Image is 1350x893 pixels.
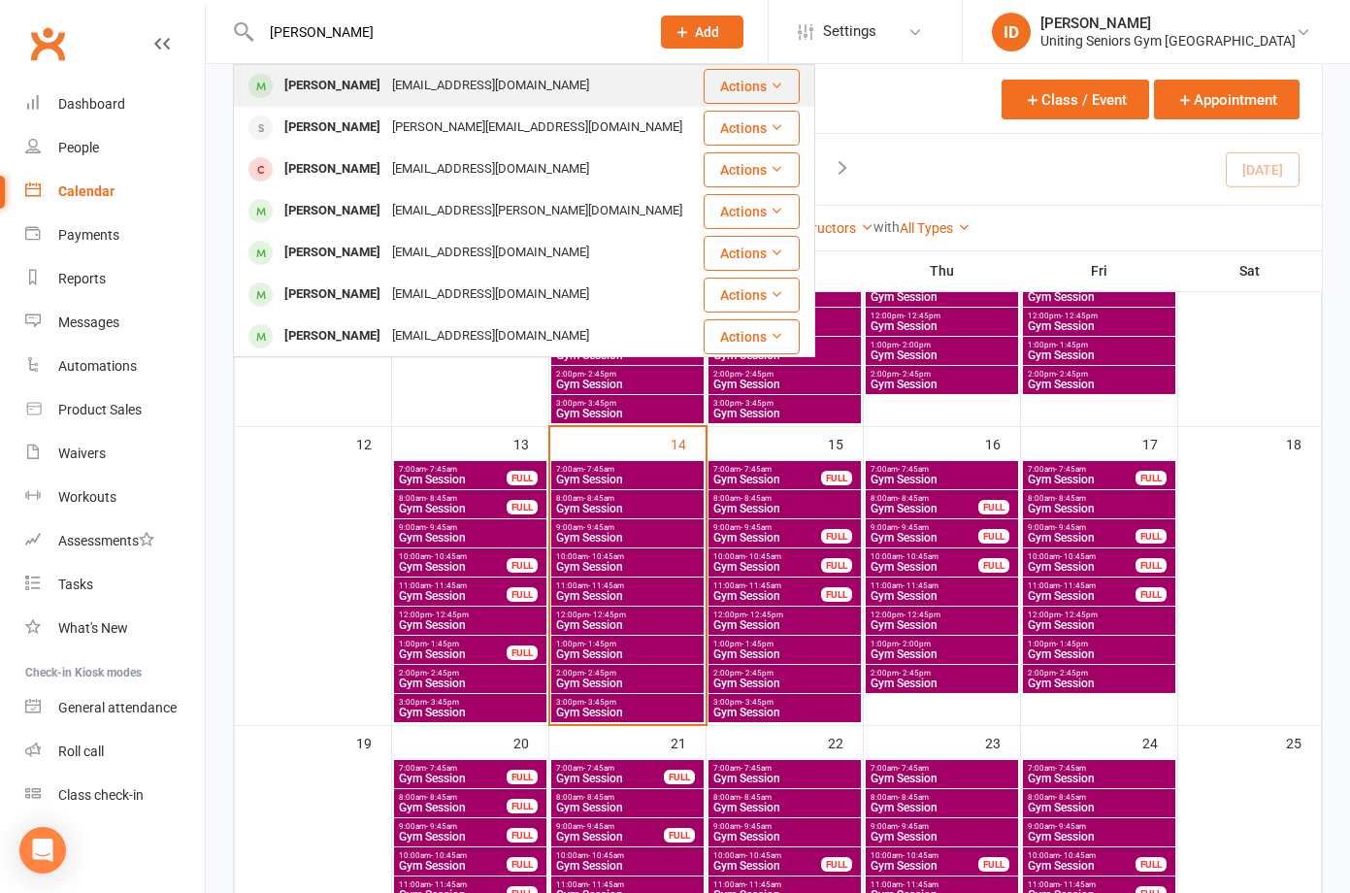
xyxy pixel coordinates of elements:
[507,770,538,784] div: FULL
[58,787,144,803] div: Class check-in
[58,620,128,636] div: What's New
[19,827,66,874] div: Open Intercom Messenger
[864,250,1021,291] th: Thu
[870,669,1014,678] span: 2:00pm
[426,523,457,532] span: - 9:45am
[398,619,543,631] span: Gym Session
[1027,590,1136,602] span: Gym Session
[25,563,205,607] a: Tasks
[704,194,800,229] button: Actions
[712,611,857,619] span: 12:00pm
[741,698,774,707] span: - 3:45pm
[985,427,1020,459] div: 16
[555,822,665,831] span: 9:00am
[904,611,940,619] span: - 12:45pm
[712,640,857,648] span: 1:00pm
[704,111,800,146] button: Actions
[661,16,743,49] button: Add
[1055,764,1086,773] span: - 7:45am
[978,529,1009,544] div: FULL
[741,640,774,648] span: - 1:45pm
[1027,370,1171,379] span: 2:00pm
[870,341,1014,349] span: 1:00pm
[584,399,616,408] span: - 3:45pm
[507,500,538,514] div: FULL
[25,83,205,126] a: Dashboard
[741,370,774,379] span: - 2:45pm
[25,126,205,170] a: People
[25,301,205,345] a: Messages
[398,793,508,802] span: 8:00am
[900,220,971,236] a: All Types
[555,793,700,802] span: 8:00am
[398,503,508,514] span: Gym Session
[25,686,205,730] a: General attendance kiosk mode
[583,523,614,532] span: - 9:45am
[398,678,543,689] span: Gym Session
[870,523,979,532] span: 9:00am
[507,645,538,660] div: FULL
[386,239,595,267] div: [EMAIL_ADDRESS][DOMAIN_NAME]
[583,494,614,503] span: - 8:45am
[279,322,386,350] div: [PERSON_NAME]
[898,764,929,773] span: - 7:45am
[870,503,979,514] span: Gym Session
[555,399,700,408] span: 3:00pm
[588,552,624,561] span: - 10:45am
[1056,669,1088,678] span: - 2:45pm
[58,577,93,592] div: Tasks
[398,764,508,773] span: 7:00am
[873,219,900,235] strong: with
[1055,793,1086,802] span: - 8:45am
[1027,291,1171,303] span: Gym Session
[870,648,1014,660] span: Gym Session
[25,730,205,774] a: Roll call
[555,802,700,813] span: Gym Session
[899,669,931,678] span: - 2:45pm
[741,669,774,678] span: - 2:45pm
[555,678,700,689] span: Gym Session
[513,726,548,758] div: 20
[712,793,857,802] span: 8:00am
[828,427,863,459] div: 15
[583,822,614,831] span: - 9:45am
[870,474,1014,485] span: Gym Session
[712,773,857,784] span: Gym Session
[555,581,700,590] span: 11:00am
[1178,250,1322,291] th: Sat
[555,648,700,660] span: Gym Session
[898,523,929,532] span: - 9:45am
[1136,587,1167,602] div: FULL
[386,72,595,100] div: [EMAIL_ADDRESS][DOMAIN_NAME]
[745,581,781,590] span: - 11:45am
[398,590,508,602] span: Gym Session
[555,773,665,784] span: Gym Session
[712,678,857,689] span: Gym Session
[1027,669,1171,678] span: 2:00pm
[870,320,1014,332] span: Gym Session
[584,640,616,648] span: - 1:45pm
[870,678,1014,689] span: Gym Session
[279,239,386,267] div: [PERSON_NAME]
[898,465,929,474] span: - 7:45am
[1027,793,1171,802] span: 8:00am
[704,278,800,313] button: Actions
[712,581,822,590] span: 11:00am
[704,236,800,271] button: Actions
[507,471,538,485] div: FULL
[1040,32,1296,50] div: Uniting Seniors Gym [GEOGRAPHIC_DATA]
[555,494,700,503] span: 8:00am
[555,552,700,561] span: 10:00am
[1027,552,1136,561] span: 10:00am
[555,561,700,573] span: Gym Session
[712,698,857,707] span: 3:00pm
[1056,341,1088,349] span: - 1:45pm
[25,170,205,214] a: Calendar
[745,552,781,561] span: - 10:45am
[1136,471,1167,485] div: FULL
[398,648,508,660] span: Gym Session
[1027,640,1171,648] span: 1:00pm
[555,707,700,718] span: Gym Session
[279,72,386,100] div: [PERSON_NAME]
[741,399,774,408] span: - 3:45pm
